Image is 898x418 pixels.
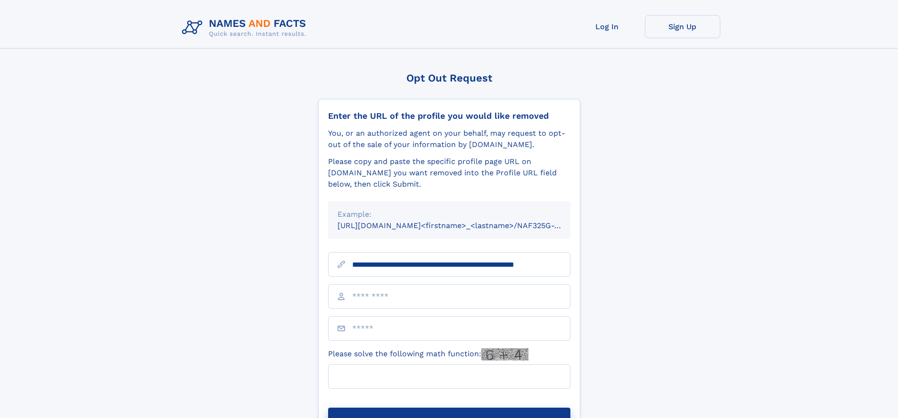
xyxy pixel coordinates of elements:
div: Example: [338,209,561,220]
img: Logo Names and Facts [178,15,314,41]
a: Sign Up [645,15,720,38]
div: Enter the URL of the profile you would like removed [328,111,570,121]
label: Please solve the following math function: [328,348,528,361]
div: You, or an authorized agent on your behalf, may request to opt-out of the sale of your informatio... [328,128,570,150]
a: Log In [569,15,645,38]
div: Opt Out Request [318,72,580,84]
small: [URL][DOMAIN_NAME]<firstname>_<lastname>/NAF325G-xxxxxxxx [338,221,588,230]
div: Please copy and paste the specific profile page URL on [DOMAIN_NAME] you want removed into the Pr... [328,156,570,190]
